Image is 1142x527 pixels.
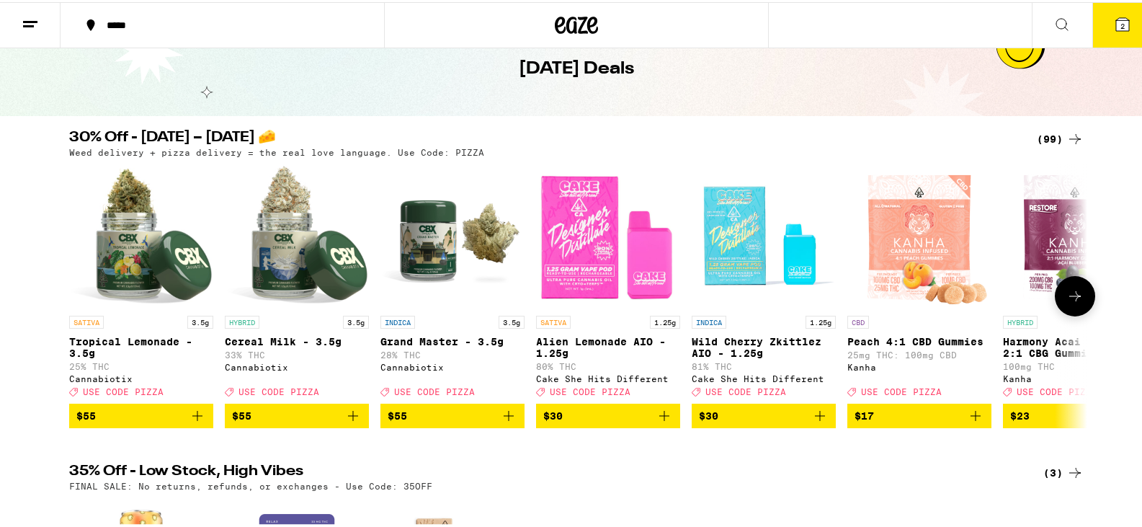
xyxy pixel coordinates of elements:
[394,385,475,394] span: USE CODE PIZZA
[1043,462,1084,479] a: (3)
[83,385,164,394] span: USE CODE PIZZA
[699,408,718,420] span: $30
[225,360,369,370] div: Cannabiotix
[847,162,991,402] a: Open page for Peach 4:1 CBD Gummies from Kanha
[550,385,630,394] span: USE CODE PIZZA
[650,314,680,327] p: 1.25g
[847,402,991,426] button: Add to bag
[692,360,836,369] p: 81% THC
[806,314,836,327] p: 1.25g
[855,408,874,420] span: $17
[76,408,96,420] span: $55
[536,162,680,402] a: Open page for Alien Lemonade AIO - 1.25g from Cake She Hits Different
[847,334,991,345] p: Peach 4:1 CBD Gummies
[536,402,680,426] button: Add to bag
[380,348,525,358] p: 28% THC
[225,348,369,358] p: 33% THC
[232,408,251,420] span: $55
[380,314,415,327] p: INDICA
[187,314,213,327] p: 3.5g
[705,385,786,394] span: USE CODE PIZZA
[692,372,836,381] div: Cake She Hits Different
[69,372,213,381] div: Cannabiotix
[1017,385,1097,394] span: USE CODE PIZZA
[69,360,213,369] p: 25% THC
[1037,128,1084,146] a: (99)
[69,162,213,306] img: Cannabiotix - Tropical Lemonade - 3.5g
[225,314,259,327] p: HYBRID
[343,314,369,327] p: 3.5g
[238,385,319,394] span: USE CODE PIZZA
[692,334,836,357] p: Wild Cherry Zkittlez AIO - 1.25g
[69,146,484,155] p: Weed delivery + pizza delivery = the real love language. Use Code: PIZZA
[849,162,989,306] img: Kanha - Peach 4:1 CBD Gummies
[380,402,525,426] button: Add to bag
[543,408,563,420] span: $30
[499,314,525,327] p: 3.5g
[692,402,836,426] button: Add to bag
[536,162,680,306] img: Cake She Hits Different - Alien Lemonade AIO - 1.25g
[69,314,104,327] p: SATIVA
[69,128,1013,146] h2: 30% Off - [DATE] – [DATE] 🧀
[225,162,369,402] a: Open page for Cereal Milk - 3.5g from Cannabiotix
[692,314,726,327] p: INDICA
[536,360,680,369] p: 80% THC
[380,360,525,370] div: Cannabiotix
[69,334,213,357] p: Tropical Lemonade - 3.5g
[692,162,836,306] img: Cake She Hits Different - Wild Cherry Zkittlez AIO - 1.25g
[861,385,942,394] span: USE CODE PIZZA
[225,402,369,426] button: Add to bag
[1003,314,1038,327] p: HYBRID
[225,162,369,306] img: Cannabiotix - Cereal Milk - 3.5g
[692,162,836,402] a: Open page for Wild Cherry Zkittlez AIO - 1.25g from Cake She Hits Different
[536,334,680,357] p: Alien Lemonade AIO - 1.25g
[380,162,525,402] a: Open page for Grand Master - 3.5g from Cannabiotix
[847,314,869,327] p: CBD
[380,334,525,345] p: Grand Master - 3.5g
[69,462,1013,479] h2: 35% Off - Low Stock, High Vibes
[225,334,369,345] p: Cereal Milk - 3.5g
[536,372,680,381] div: Cake She Hits Different
[380,162,525,306] img: Cannabiotix - Grand Master - 3.5g
[536,314,571,327] p: SATIVA
[847,348,991,358] p: 25mg THC: 100mg CBD
[69,479,432,489] p: FINAL SALE: No returns, refunds, or exchanges - Use Code: 35OFF
[69,402,213,426] button: Add to bag
[847,360,991,370] div: Kanha
[1010,408,1030,420] span: $23
[388,408,407,420] span: $55
[69,162,213,402] a: Open page for Tropical Lemonade - 3.5g from Cannabiotix
[1120,19,1125,28] span: 2
[519,55,634,79] h1: [DATE] Deals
